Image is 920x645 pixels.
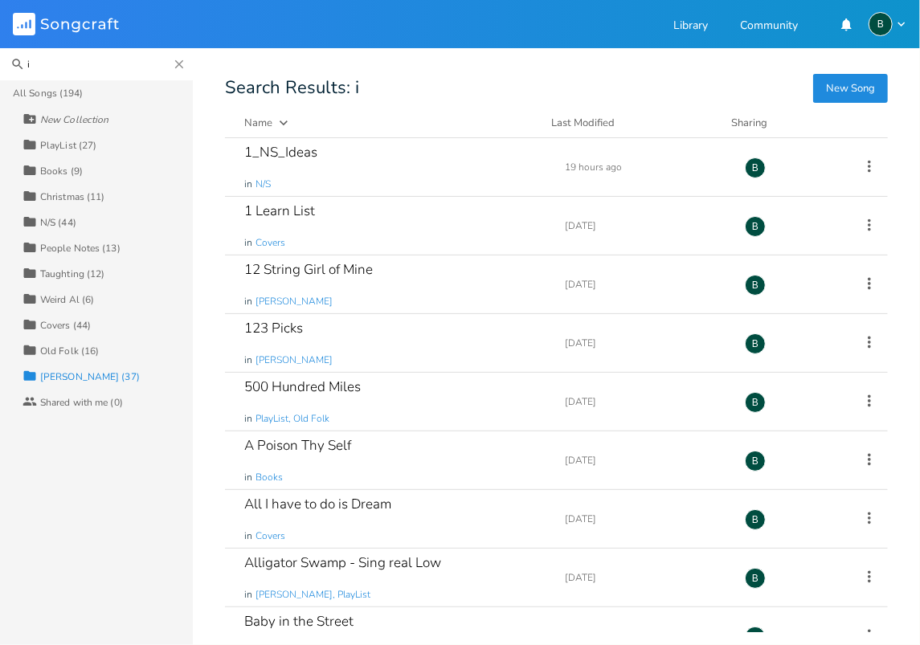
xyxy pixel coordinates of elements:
div: BruCe [745,568,766,589]
div: Sharing [731,115,828,131]
div: Covers (44) [40,320,91,330]
span: [PERSON_NAME] [256,353,333,367]
span: in [244,236,252,250]
button: Name [244,115,532,131]
span: in [244,588,252,602]
div: All I have to do is Dream [244,497,391,511]
div: BruCe [745,333,766,354]
div: PlayList (27) [40,141,96,150]
span: in [244,178,252,191]
div: A Poison Thy Self [244,439,351,452]
div: Search Results: i [225,80,888,96]
div: BruCe [745,216,766,237]
div: Weird Al (6) [40,295,94,304]
div: Alligator Swamp - Sing real Low [244,556,441,569]
button: New Song [813,74,888,103]
a: Library [673,20,708,34]
span: Covers [256,529,285,543]
div: BruCe [745,451,766,472]
div: BruCe [745,275,766,296]
span: in [244,295,252,308]
span: PlayList, Old Folk [256,412,329,426]
button: B [869,12,907,36]
span: Books [256,471,283,484]
div: Christmas (11) [40,192,104,202]
div: [DATE] [565,573,726,582]
span: in [244,471,252,484]
div: Taughting (12) [40,269,104,279]
div: Old Folk (16) [40,346,99,356]
div: BruCe [869,12,893,36]
div: 12 String Girl of Mine [244,263,373,276]
span: in [244,412,252,426]
span: in [244,529,252,543]
button: Last Modified [551,115,712,131]
div: Shared with me (0) [40,398,123,407]
div: BruCe [745,392,766,413]
div: All Songs (194) [13,88,84,98]
div: N/S (44) [40,218,76,227]
span: in [244,353,252,367]
div: [PERSON_NAME] (37) [40,372,140,382]
div: Baby in the Street [244,614,354,628]
div: Name [244,116,272,130]
div: 500 Hundred Miles [244,380,361,394]
div: 1 Learn List [244,204,315,218]
div: People Notes (13) [40,243,121,253]
div: 19 hours ago [565,162,726,172]
div: [DATE] [565,221,726,231]
div: [DATE] [565,280,726,289]
div: [DATE] [565,455,726,465]
span: N/S [256,178,271,191]
div: Books (9) [40,166,83,176]
a: Community [740,20,798,34]
div: 1_NS_Ideas [244,145,317,159]
div: 123 Picks [244,321,303,335]
div: Last Modified [551,116,615,130]
span: [PERSON_NAME] [256,295,333,308]
div: [DATE] [565,397,726,406]
div: BruCe [745,509,766,530]
div: [DATE] [565,631,726,641]
div: BruCe [745,157,766,178]
div: [DATE] [565,514,726,524]
div: [DATE] [565,338,726,348]
div: New Collection [40,115,108,125]
span: Covers [256,236,285,250]
span: [PERSON_NAME], PlayList [256,588,370,602]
